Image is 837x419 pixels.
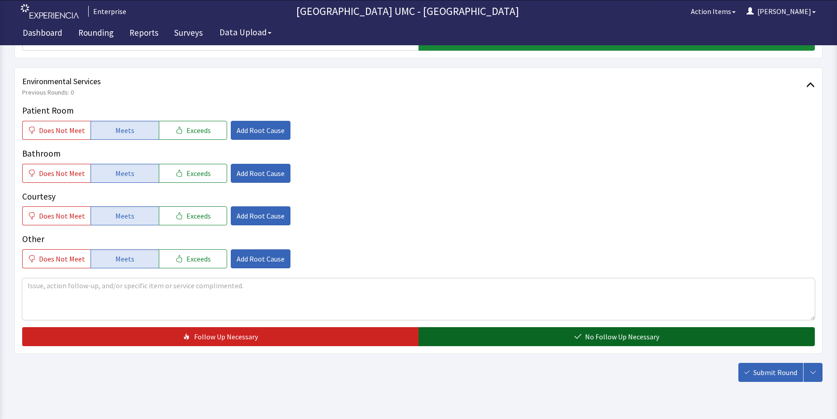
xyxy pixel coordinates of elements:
[115,125,134,136] span: Meets
[186,253,211,264] span: Exceeds
[22,121,90,140] button: Does Not Meet
[123,23,165,45] a: Reports
[231,249,290,268] button: Add Root Cause
[115,253,134,264] span: Meets
[130,4,685,19] p: [GEOGRAPHIC_DATA] UMC - [GEOGRAPHIC_DATA]
[22,249,90,268] button: Does Not Meet
[237,253,285,264] span: Add Root Cause
[22,147,815,160] p: Bathroom
[115,168,134,179] span: Meets
[194,331,258,342] span: Follow Up Necessary
[159,206,227,225] button: Exceeds
[167,23,209,45] a: Surveys
[39,210,85,221] span: Does Not Meet
[21,4,79,19] img: experiencia_logo.png
[22,327,418,346] button: Follow Up Necessary
[22,104,815,117] p: Patient Room
[159,249,227,268] button: Exceeds
[22,233,815,246] p: Other
[237,168,285,179] span: Add Root Cause
[90,206,159,225] button: Meets
[22,164,90,183] button: Does Not Meet
[39,168,85,179] span: Does Not Meet
[753,367,797,378] span: Submit Round
[237,125,285,136] span: Add Root Cause
[115,210,134,221] span: Meets
[71,23,120,45] a: Rounding
[585,331,659,342] span: No Follow Up Necessary
[22,88,806,97] span: Previous Rounds: 0
[39,125,85,136] span: Does Not Meet
[22,75,806,88] span: Environmental Services
[186,125,211,136] span: Exceeds
[237,210,285,221] span: Add Root Cause
[22,190,815,203] p: Courtesy
[90,249,159,268] button: Meets
[39,253,85,264] span: Does Not Meet
[186,210,211,221] span: Exceeds
[159,164,227,183] button: Exceeds
[418,327,815,346] button: No Follow Up Necessary
[231,121,290,140] button: Add Root Cause
[741,2,821,20] button: [PERSON_NAME]
[231,164,290,183] button: Add Root Cause
[16,23,69,45] a: Dashboard
[22,206,90,225] button: Does Not Meet
[231,206,290,225] button: Add Root Cause
[88,6,126,17] div: Enterprise
[214,24,277,41] button: Data Upload
[738,363,803,382] button: Submit Round
[159,121,227,140] button: Exceeds
[90,121,159,140] button: Meets
[685,2,741,20] button: Action Items
[186,168,211,179] span: Exceeds
[90,164,159,183] button: Meets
